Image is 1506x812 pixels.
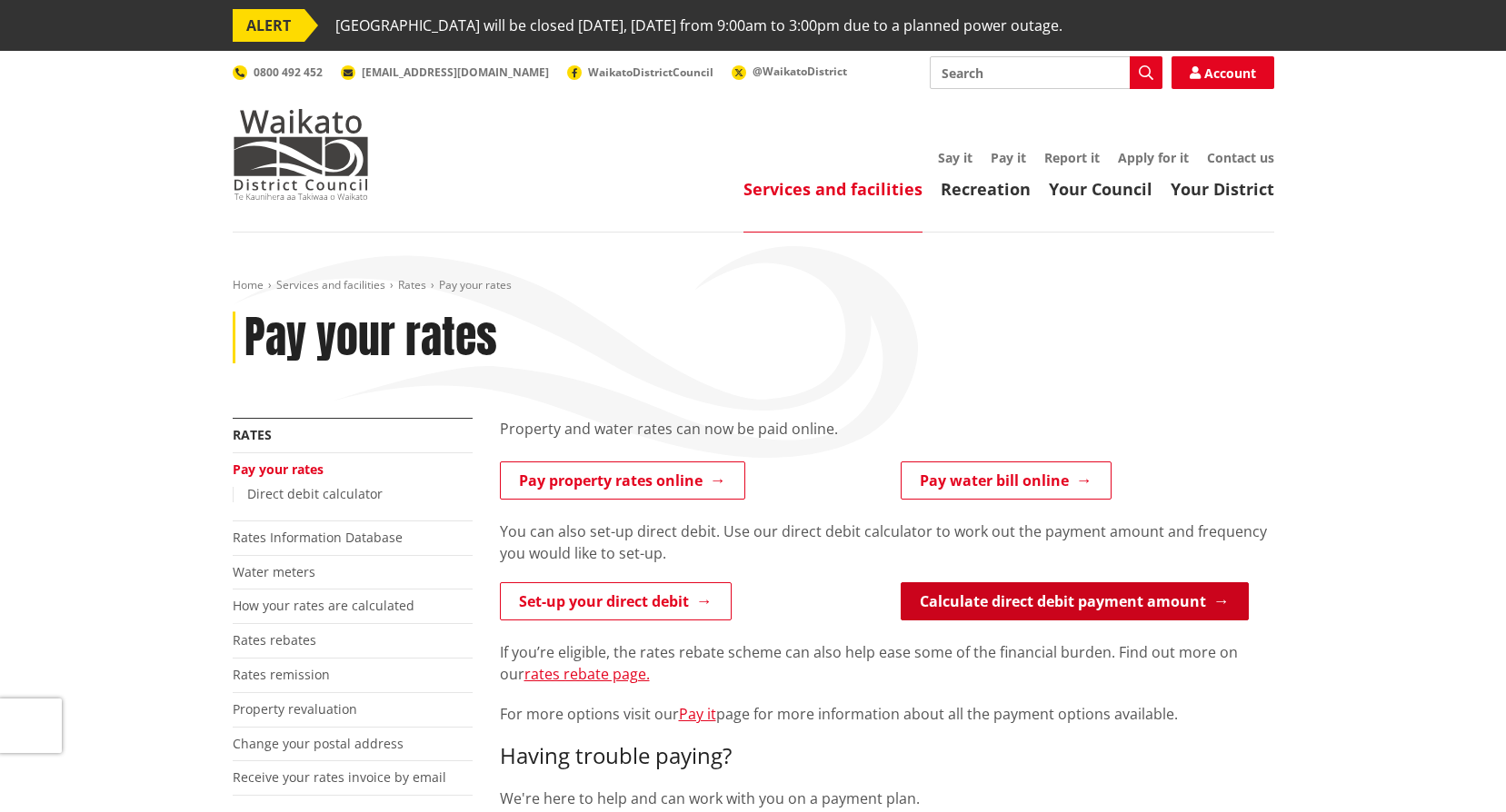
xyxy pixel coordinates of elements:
span: [GEOGRAPHIC_DATA] will be closed [DATE], [DATE] from 9:00am to 3:00pm due to a planned power outage. [335,9,1062,42]
a: Direct debit calculator [247,485,383,502]
p: You can also set-up direct debit. Use our direct debit calculator to work out the payment amount ... [500,520,1274,564]
img: Waikato District Council - Te Kaunihera aa Takiwaa o Waikato [233,109,369,200]
div: Property and water rates can now be paid online. [500,418,1274,461]
a: Set-up your direct debit [500,582,732,620]
a: Services and facilities [276,277,385,292]
a: WaikatoDistrictCouncil [567,64,713,80]
span: [EMAIL_ADDRESS][DOMAIN_NAME] [362,64,549,80]
p: We're here to help and can work with you on a payment plan. [500,787,1274,809]
a: Account [1172,56,1274,89]
a: Pay water bill online [901,461,1112,500]
a: Pay it [679,704,716,724]
h1: Pay your rates [244,312,497,364]
nav: breadcrumb [233,278,1274,293]
a: Apply for it [1118,149,1189,166]
a: Rates Information Database [233,529,403,546]
span: ALERT [233,9,304,42]
a: Pay property rates online [500,461,745,500]
a: Rates remission [233,666,330,683]
p: For more options visit our page for more information about all the payment options available. [500,703,1274,725]
a: Pay it [991,149,1026,166]
a: Calculate direct debit payment amount [901,582,1249,620]
a: Services and facilities [743,178,923,200]
a: Pay your rates [233,460,324,478]
a: Your District [1171,178,1274,200]
a: Home [233,277,264,292]
span: Pay your rates [439,277,512,292]
a: Rates rebates [233,631,316,649]
a: [EMAIL_ADDRESS][DOMAIN_NAME] [341,64,549,80]
a: Water meters [233,563,315,580]
a: @WaikatoDistrict [732,64,847,79]
a: Rates [398,277,426,292]
a: 0800 492 452 [233,64,323,80]
a: Rates [233,426,272,443]
a: How your rates are calculated [233,597,414,614]
span: @WaikatoDistrict [753,64,847,79]
input: Search input [930,56,1162,89]
span: 0800 492 452 [254,64,323,80]
a: Receive your rates invoice by email [233,768,446,786]
a: rates rebate page. [524,664,650,684]
a: Say it [938,149,972,166]
p: If you’re eligible, the rates rebate scheme can also help ease some of the financial burden. Find... [500,641,1274,685]
a: Property revaluation [233,700,357,718]
iframe: Messenger Launcher [1422,736,1488,801]
a: Report it [1044,149,1100,166]
h3: Having trouble paying? [500,743,1274,769]
a: Change your postal address [233,735,404,752]
span: WaikatoDistrictCouncil [588,64,713,80]
a: Contact us [1207,149,1274,166]
a: Recreation [941,178,1031,200]
a: Your Council [1049,178,1152,200]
